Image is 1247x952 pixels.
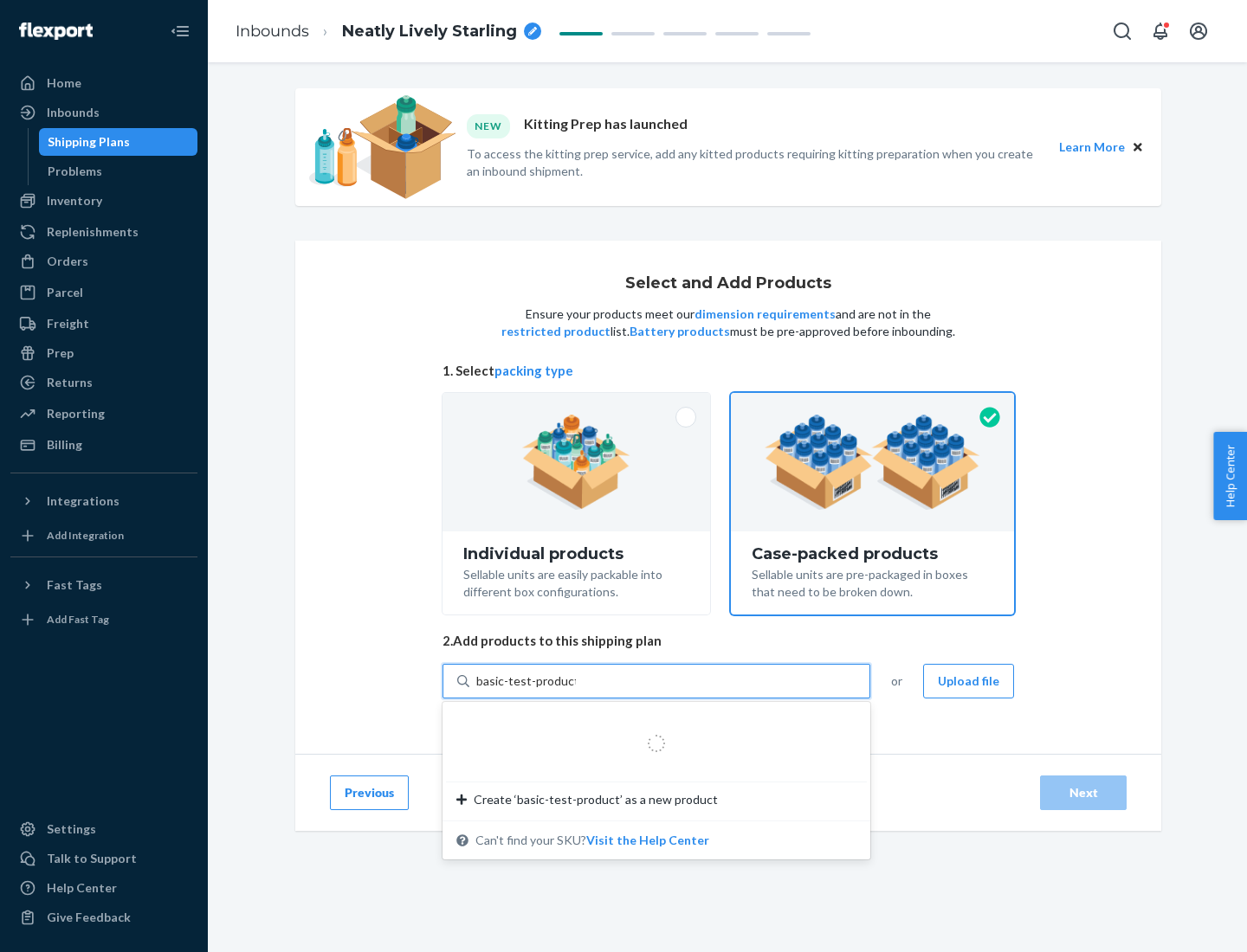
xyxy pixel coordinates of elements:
[47,612,109,627] div: Add Fast Tag
[524,114,688,138] p: Kitting Prep has launched
[47,850,137,867] div: Talk to Support
[10,606,197,634] a: Add Fast Tag
[500,306,957,340] p: Ensure your products meet our and are not in the list. must be pre-approved before inbounding.
[891,672,902,690] span: or
[47,820,96,838] div: Settings
[1105,14,1140,48] button: Open Search Box
[39,158,198,185] a: Problems
[47,284,83,301] div: Parcel
[47,74,81,92] div: Home
[474,791,718,808] span: Create ‘basic-test-product’ as a new product
[467,114,510,138] div: NEW
[10,339,197,367] a: Prep
[463,563,689,601] div: Sellable units are easily packable into different box configurations.
[47,528,124,543] div: Add Integration
[47,104,100,121] div: Inbounds
[752,563,993,601] div: Sellable units are pre-packaged in boxes that need to be broken down.
[47,192,102,209] div: Inventory
[10,279,197,306] a: Parcel
[10,187,197,215] a: Inventory
[625,275,831,293] h1: Select and Add Products
[47,223,139,241] div: Replenishments
[522,415,630,510] img: individual-pack.facf35554cb0f1810c75b2bd6df2d64e.png
[494,362,573,380] button: packing type
[1055,784,1112,801] div: Next
[463,545,689,563] div: Individual products
[10,487,197,515] button: Integrations
[1181,14,1216,48] button: Open account menu
[10,904,197,931] button: Give Feedback
[47,374,93,391] div: Returns
[10,310,197,338] a: Freight
[39,128,198,156] a: Shipping Plans
[476,672,576,690] input: Create ‘basic-test-product’ as a new productCan't find your SKU?Visit the Help Center
[47,909,131,926] div: Give Feedback
[10,571,197,599] button: Fast Tags
[10,845,197,872] a: Talk to Support
[222,6,555,57] ol: breadcrumbs
[10,874,197,902] a: Help Center
[1128,138,1147,157] button: Close
[923,664,1014,698] button: Upload file
[752,545,993,563] div: Case-packed products
[10,369,197,396] a: Returns
[47,576,102,594] div: Fast Tags
[19,23,93,40] img: Flexport logo
[10,248,197,275] a: Orders
[630,323,730,340] button: Battery products
[1213,432,1247,520] button: Help Center
[586,832,709,849] button: Create ‘basic-test-product’ as a new productCan't find your SKU?
[47,436,82,453] div: Billing
[163,14,197,48] button: Close Navigation
[1040,775,1127,810] button: Next
[467,145,1043,180] p: To access the kitting prep service, add any kitted products requiring kitting preparation when yo...
[330,775,409,810] button: Previous
[10,69,197,97] a: Home
[10,99,197,126] a: Inbounds
[501,323,611,340] button: restricted product
[48,163,102,180] div: Problems
[236,22,309,41] a: Inbounds
[1143,14,1178,48] button: Open notifications
[695,306,836,323] button: dimension requirements
[10,431,197,459] a: Billing
[475,832,709,849] span: Can't find your SKU?
[47,253,88,270] div: Orders
[443,632,1014,650] span: 2. Add products to this shipping plan
[48,133,130,151] div: Shipping Plans
[47,879,117,897] div: Help Center
[10,218,197,246] a: Replenishments
[47,315,89,332] div: Freight
[10,522,197,550] a: Add Integration
[342,21,517,43] span: Neatly Lively Starling
[1059,138,1125,157] button: Learn More
[47,344,74,362] div: Prep
[443,362,1014,380] span: 1. Select
[47,492,120,510] div: Integrations
[10,815,197,843] a: Settings
[10,400,197,428] a: Reporting
[765,415,980,510] img: case-pack.59cecea509d18c883b923b81aeac6d0b.png
[47,405,105,422] div: Reporting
